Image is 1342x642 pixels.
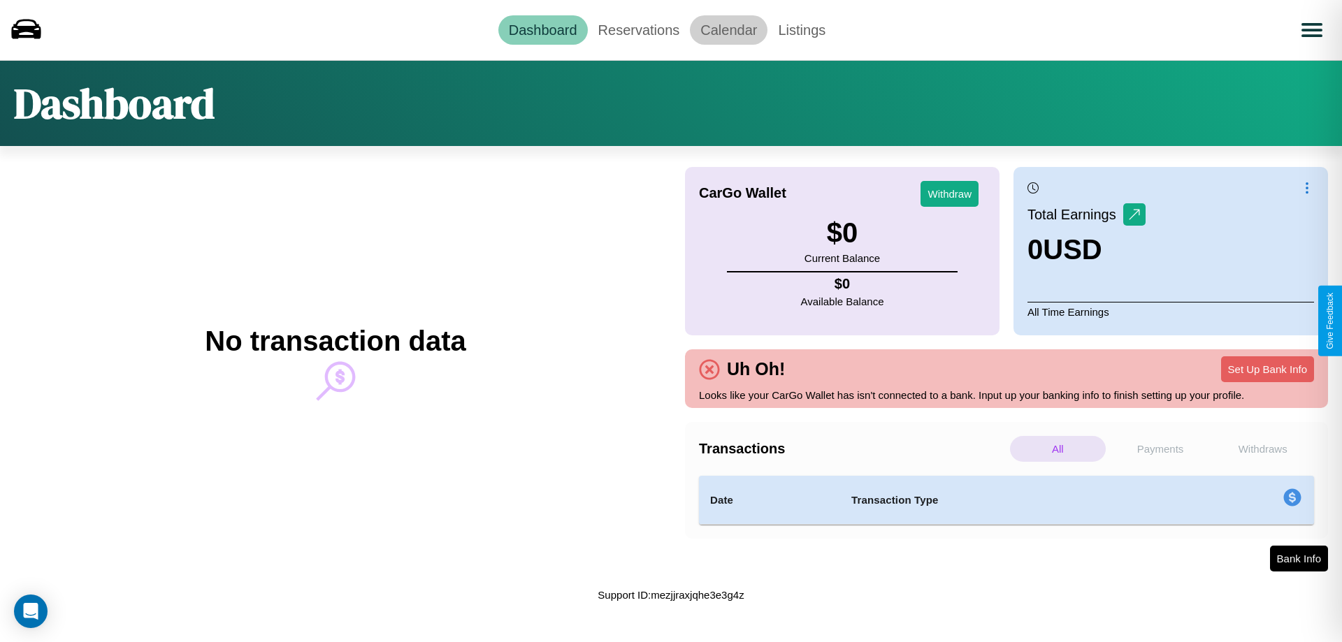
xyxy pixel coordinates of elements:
p: All [1010,436,1106,462]
p: Current Balance [805,249,880,268]
table: simple table [699,476,1314,525]
h3: $ 0 [805,217,880,249]
p: All Time Earnings [1027,302,1314,321]
p: Looks like your CarGo Wallet has isn't connected to a bank. Input up your banking info to finish ... [699,386,1314,404]
p: Support ID: mezjjraxjqhe3e3g4z [598,585,744,604]
h4: Date [710,492,829,509]
button: Set Up Bank Info [1221,356,1314,382]
h1: Dashboard [14,75,215,132]
div: Give Feedback [1325,293,1335,349]
a: Listings [767,15,836,45]
a: Reservations [588,15,691,45]
p: Payments [1113,436,1208,462]
button: Open menu [1292,10,1332,50]
h4: $ 0 [801,276,884,292]
p: Withdraws [1215,436,1311,462]
p: Total Earnings [1027,202,1123,227]
h4: Uh Oh! [720,359,792,379]
h3: 0 USD [1027,234,1146,265]
div: Open Intercom Messenger [14,594,48,628]
a: Dashboard [498,15,588,45]
h4: Transactions [699,441,1006,457]
a: Calendar [690,15,767,45]
p: Available Balance [801,292,884,311]
h4: CarGo Wallet [699,185,786,201]
h4: Transaction Type [851,492,1169,509]
button: Bank Info [1270,546,1328,571]
h2: No transaction data [205,326,466,357]
button: Withdraw [921,181,979,207]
